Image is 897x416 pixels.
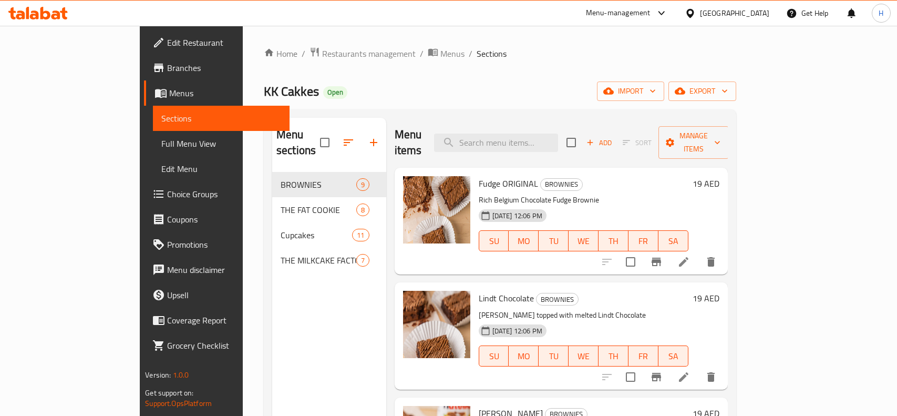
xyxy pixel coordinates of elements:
button: export [668,82,736,101]
div: THE FAT COOKIE8 [272,197,386,222]
button: TH [599,230,628,251]
span: [DATE] 12:06 PM [488,326,547,336]
button: Add [582,135,616,151]
a: Branches [144,55,290,80]
span: Promotions [167,238,281,251]
span: THE MILKCAKE FACTORY [281,254,356,267]
div: Menu-management [586,7,651,19]
div: items [356,178,369,191]
button: SU [479,346,509,367]
button: import [597,82,664,101]
button: SA [658,346,688,367]
span: Branches [167,62,281,74]
span: SU [483,234,505,249]
span: Sections [161,112,281,125]
li: / [302,47,305,60]
button: WE [569,346,599,367]
span: Edit Menu [161,163,281,175]
div: BROWNIES [540,178,583,191]
span: 8 [357,205,369,215]
button: SU [479,230,509,251]
input: search [434,134,558,152]
a: Full Menu View [153,131,290,156]
div: BROWNIES [536,293,579,306]
div: THE MILKCAKE FACTORY7 [272,248,386,273]
nav: Menu sections [272,168,386,277]
span: THE FAT COOKIE [281,204,356,216]
button: MO [509,346,539,367]
button: TU [539,346,569,367]
button: delete [698,249,724,275]
a: Grocery Checklist [144,333,290,358]
img: Fudge ORIGINAL [403,176,470,243]
span: Select section first [616,135,658,151]
span: KK Cakkes [264,79,319,103]
span: Select section [560,131,582,154]
h2: Menu items [395,127,422,158]
div: items [356,254,369,267]
span: Manage items [667,129,720,156]
a: Sections [153,106,290,131]
span: Upsell [167,289,281,301]
span: Grocery Checklist [167,339,281,352]
button: delete [698,364,724,390]
button: TU [539,230,569,251]
span: BROWNIES [537,293,578,306]
span: BROWNIES [541,178,582,190]
span: Restaurants management [322,47,416,60]
a: Support.OpsPlatform [145,397,212,410]
span: Select to update [620,366,642,388]
a: Choice Groups [144,181,290,207]
span: Menus [440,47,465,60]
span: SA [663,234,684,249]
span: Fudge ORIGINAL [479,176,538,191]
h6: 19 AED [693,291,719,306]
a: Menu disclaimer [144,257,290,282]
a: Coupons [144,207,290,232]
span: Add item [582,135,616,151]
button: MO [509,230,539,251]
span: FR [633,349,654,364]
button: FR [628,230,658,251]
div: items [352,229,369,241]
span: TU [543,349,564,364]
button: WE [569,230,599,251]
span: Get support on: [145,386,193,400]
button: Branch-specific-item [644,249,669,275]
button: Branch-specific-item [644,364,669,390]
a: Menus [428,47,465,60]
div: [GEOGRAPHIC_DATA] [700,7,769,19]
span: Coverage Report [167,314,281,327]
a: Edit Menu [153,156,290,181]
a: Upsell [144,282,290,308]
div: BROWNIES9 [272,172,386,197]
a: Edit Restaurant [144,30,290,55]
button: TH [599,346,628,367]
span: 1.0.0 [173,368,189,382]
span: Sort sections [336,130,361,155]
a: Promotions [144,232,290,257]
span: Select all sections [314,131,336,154]
h2: Menu sections [276,127,320,158]
span: [DATE] 12:06 PM [488,211,547,221]
p: Rich Belgium Chocolate Fudge Brownie [479,194,688,207]
span: Lindt Chocolate [479,290,534,306]
span: WE [573,234,594,249]
a: Menus [144,80,290,106]
span: TU [543,234,564,249]
span: H [879,7,883,19]
span: SU [483,349,505,364]
span: Select to update [620,251,642,273]
img: Lindt Chocolate [403,291,470,358]
div: BROWNIES [281,178,356,191]
span: Version: [145,368,171,382]
span: SA [663,349,684,364]
p: [PERSON_NAME] topped with melted Lindt Chocolate [479,309,688,322]
button: SA [658,230,688,251]
span: 11 [353,230,368,240]
div: Cupcakes [281,229,352,241]
span: Menu disclaimer [167,263,281,276]
span: MO [513,234,534,249]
